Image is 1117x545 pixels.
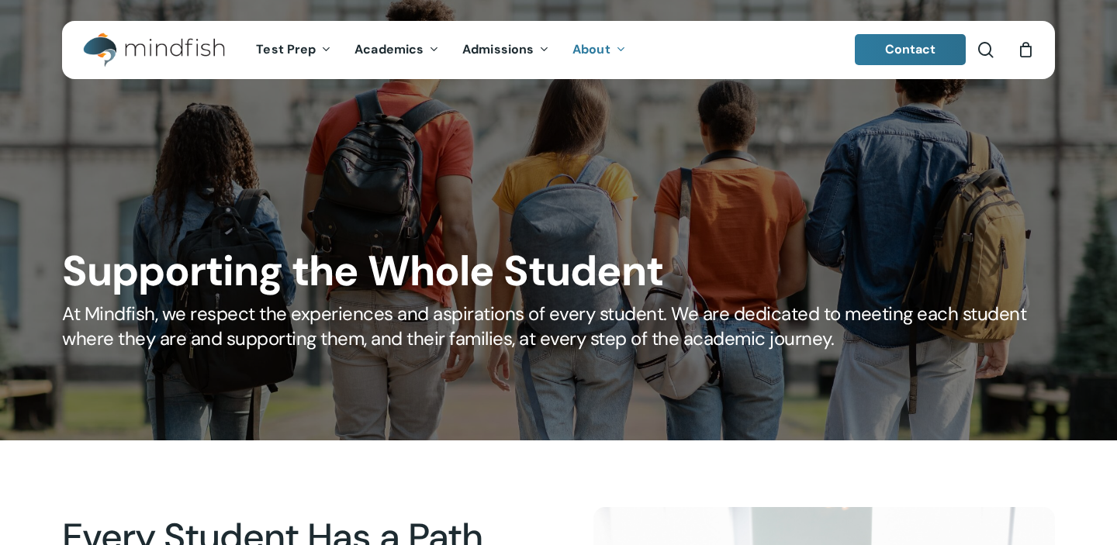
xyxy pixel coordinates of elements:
a: About [561,43,638,57]
a: Cart [1017,41,1034,58]
span: Contact [885,41,936,57]
span: Test Prep [256,41,316,57]
span: Academics [354,41,424,57]
a: Contact [855,34,967,65]
span: About [572,41,610,57]
h1: Supporting the Whole Student [62,247,1055,296]
a: Academics [343,43,451,57]
a: Admissions [451,43,561,57]
span: Admissions [462,41,534,57]
h5: At Mindfish, we respect the experiences and aspirations of every student. We are dedicated to mee... [62,302,1055,351]
nav: Main Menu [244,21,637,79]
header: Main Menu [62,21,1055,79]
a: Test Prep [244,43,343,57]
